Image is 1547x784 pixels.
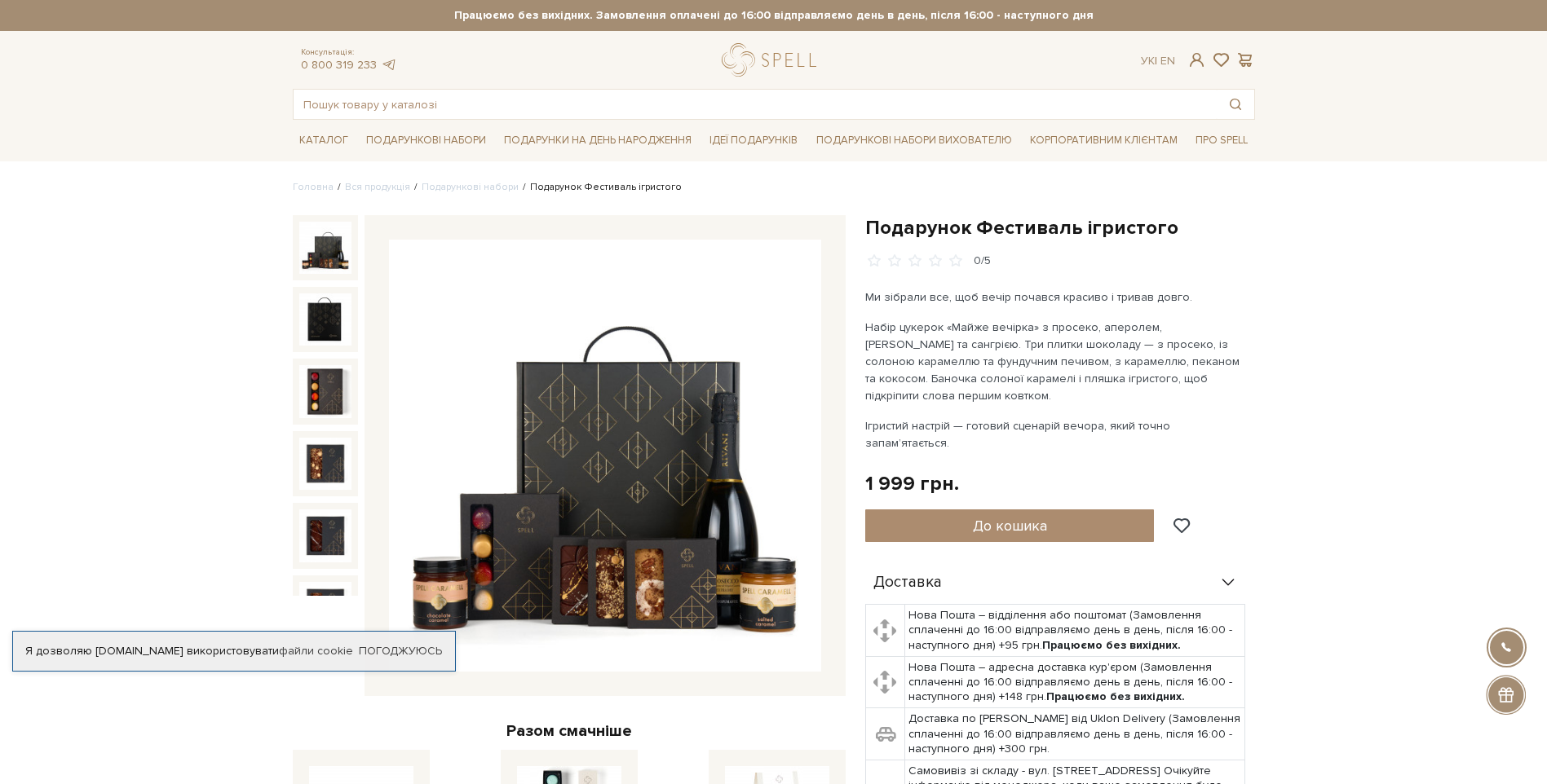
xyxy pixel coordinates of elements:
[1046,689,1185,703] b: Працюємо без вихідних.
[1217,90,1254,119] button: Пошук товару у каталозі
[299,222,351,274] img: Подарунок Фестиваль ігристого
[293,128,355,153] a: Каталог
[722,43,824,77] a: logo
[301,58,377,72] a: 0 800 319 233
[345,181,410,193] a: Вся продукція
[703,128,804,153] a: Ідеї подарунків
[360,128,493,153] a: Подарункові набори
[299,365,351,417] img: Подарунок Фестиваль ігристого
[810,126,1019,154] a: Подарункові набори вихователю
[905,656,1245,708] td: Нова Пошта – адресна доставка кур'єром (Замовлення сплаченні до 16:00 відправляємо день в день, п...
[299,293,351,346] img: Подарунок Фестиваль ігристого
[865,215,1255,240] h1: Подарунок Фестиваль ігристого
[299,438,351,490] img: Подарунок Фестиваль ігристого
[1023,126,1184,154] a: Корпоративним клієнтам
[301,47,397,58] span: Консультація:
[293,181,334,193] a: Головна
[422,181,519,193] a: Подарункові набори
[293,8,1255,23] strong: Працюємо без вихідних. Замовлення оплачені до 16:00 відправляємо день в день, після 16:00 - насту...
[381,58,397,72] a: telegram
[1155,54,1157,68] span: |
[865,417,1248,451] p: Ігристий настрій — готовий сценарій вечора, який точно запамʼятається.
[1160,54,1175,68] a: En
[1042,638,1181,652] b: Працюємо без вихідних.
[293,720,846,742] div: Разом смачніше
[279,644,353,658] a: файли cookie
[1189,128,1254,153] a: Про Spell
[497,128,698,153] a: Подарунки на День народження
[13,644,455,658] div: Я дозволяю [DOMAIN_NAME] використовувати
[1141,54,1175,68] div: Ук
[389,240,821,672] img: Подарунок Фестиваль ігристого
[294,90,1217,119] input: Пошук товару у каталозі
[299,509,351,562] img: Подарунок Фестиваль ігристого
[905,708,1245,760] td: Доставка по [PERSON_NAME] від Uklon Delivery (Замовлення сплаченні до 16:00 відправляємо день в д...
[973,517,1047,535] span: До кошика
[865,288,1248,306] p: Ми зібрали все, щоб вечір почався красиво і тривав довго.
[974,253,991,269] div: 0/5
[865,319,1248,404] p: Набір цукерок «Майже вечірка» з просеко, аперолем, [PERSON_NAME] та сангрією. Три плитки шоколаду...
[905,605,1245,657] td: Нова Пошта – відділення або поштомат (Замовлення сплаченні до 16:00 відправляємо день в день, піс...
[865,509,1155,542] button: До кошика
[519,180,682,195] li: Подарунок Фестиваль ігристого
[873,575,942,590] span: Доставка
[865,471,959,496] div: 1 999 грн.
[359,644,442,658] a: Погоджуюсь
[299,582,351,634] img: Подарунок Фестиваль ігристого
